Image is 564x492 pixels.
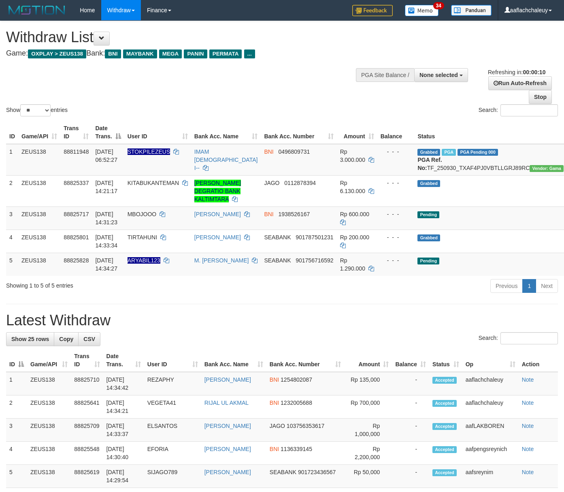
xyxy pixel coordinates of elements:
[128,180,179,186] span: KITABUKANTEMAN
[344,442,392,465] td: Rp 2,200,000
[344,395,392,419] td: Rp 700,000
[340,211,369,217] span: Rp 600.000
[209,49,242,58] span: PERMATA
[419,72,458,78] span: None selected
[270,423,285,429] span: JAGO
[417,180,440,187] span: Grabbed
[6,206,18,230] td: 3
[523,69,545,75] strong: 00:00:10
[18,253,60,276] td: ZEUS138
[144,442,201,465] td: EFORIA
[103,419,144,442] td: [DATE] 14:33:37
[529,90,552,104] a: Stop
[27,349,71,372] th: Game/API: activate to sort column ascending
[281,446,312,452] span: Copy 1136339145 to clipboard
[6,253,18,276] td: 5
[344,349,392,372] th: Amount: activate to sort column ascending
[18,230,60,253] td: ZEUS138
[264,234,291,241] span: SEABANK
[28,49,86,58] span: OXPLAY > ZEUS138
[64,211,89,217] span: 88825717
[264,180,279,186] span: JAGO
[296,234,333,241] span: Copy 901787501231 to clipboard
[433,2,444,9] span: 34
[522,376,534,383] a: Note
[95,234,117,249] span: [DATE] 14:33:34
[392,395,429,419] td: -
[95,180,117,194] span: [DATE] 14:21:17
[405,5,439,16] img: Button%20Memo.svg
[462,465,519,488] td: aafsreynim
[71,372,103,395] td: 88825710
[27,372,71,395] td: ZEUS138
[194,257,249,264] a: M. [PERSON_NAME]
[344,372,392,395] td: Rp 135,000
[6,332,54,346] a: Show 25 rows
[103,349,144,372] th: Date Trans.: activate to sort column ascending
[432,423,457,430] span: Accepted
[522,400,534,406] a: Note
[392,419,429,442] td: -
[451,5,492,16] img: panduan.png
[278,211,310,217] span: Copy 1938526167 to clipboard
[78,332,100,346] a: CSV
[124,121,191,144] th: User ID: activate to sort column ascending
[500,332,558,344] input: Search:
[344,419,392,442] td: Rp 1,000,000
[92,121,124,144] th: Date Trans.: activate to sort column descending
[54,332,79,346] a: Copy
[144,395,201,419] td: VEGETA41
[281,400,312,406] span: Copy 1232005688 to clipboard
[530,165,564,172] span: Vendor URL: https://trx31.1velocity.biz
[103,395,144,419] td: [DATE] 14:34:21
[442,149,456,156] span: Marked by aafsreyleap
[417,211,439,218] span: Pending
[71,465,103,488] td: 88825619
[103,442,144,465] td: [DATE] 14:30:40
[264,148,273,155] span: BNI
[105,49,121,58] span: BNI
[281,376,312,383] span: Copy 1254802087 to clipboard
[6,442,27,465] td: 4
[244,49,255,58] span: ...
[194,180,241,202] a: [PERSON_NAME] DEGRATIO BANK KALTIMTARA
[270,469,296,475] span: SEABANK
[20,104,51,116] select: Showentries
[18,121,60,144] th: Game/API: activate to sort column ascending
[83,336,95,342] span: CSV
[381,256,411,264] div: - - -
[95,257,117,272] span: [DATE] 14:34:27
[144,465,201,488] td: SIJAGO789
[522,446,534,452] a: Note
[344,465,392,488] td: Rp 50,000
[6,144,18,176] td: 1
[201,349,266,372] th: Bank Acc. Name: activate to sort column ascending
[64,148,89,155] span: 88811948
[356,68,414,82] div: PGA Site Balance /
[204,376,251,383] a: [PERSON_NAME]
[18,206,60,230] td: ZEUS138
[264,211,273,217] span: BNI
[103,465,144,488] td: [DATE] 14:29:54
[6,349,27,372] th: ID: activate to sort column descending
[377,121,415,144] th: Balance
[500,104,558,116] input: Search:
[18,144,60,176] td: ZEUS138
[462,419,519,442] td: aafLAKBOREN
[381,148,411,156] div: - - -
[144,419,201,442] td: ELSANTOS
[60,121,92,144] th: Trans ID: activate to sort column ascending
[194,148,258,171] a: IMAM [DEMOGRAPHIC_DATA] I--
[204,446,251,452] a: [PERSON_NAME]
[392,442,429,465] td: -
[462,372,519,395] td: aaflachchaleuy
[128,211,157,217] span: MBOJOOO
[71,395,103,419] td: 88825641
[296,257,333,264] span: Copy 901756716592 to clipboard
[479,104,558,116] label: Search:
[6,465,27,488] td: 5
[6,372,27,395] td: 1
[194,211,241,217] a: [PERSON_NAME]
[128,148,170,155] span: Nama rekening ada tanda titik/strip, harap diedit
[392,465,429,488] td: -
